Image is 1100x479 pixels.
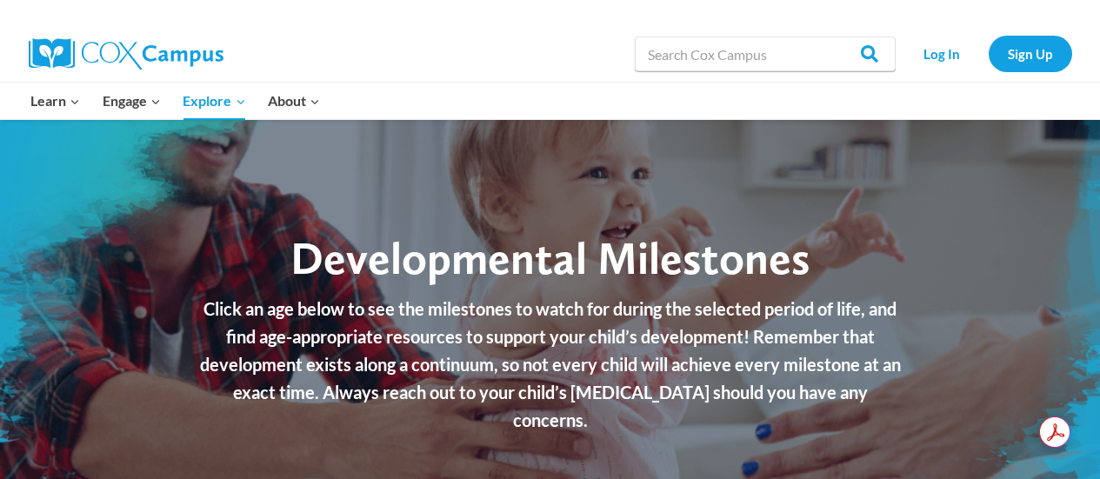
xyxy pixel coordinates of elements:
[268,90,320,112] span: About
[904,36,980,71] a: Log In
[989,36,1072,71] a: Sign Up
[103,90,161,112] span: Engage
[29,38,223,70] img: Cox Campus
[183,90,245,112] span: Explore
[198,295,903,434] p: Click an age below to see the milestones to watch for during the selected period of life, and fin...
[290,230,810,285] span: Developmental Milestones
[20,83,331,119] nav: Primary Navigation
[904,36,1072,71] nav: Secondary Navigation
[635,37,896,71] input: Search Cox Campus
[30,90,80,112] span: Learn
